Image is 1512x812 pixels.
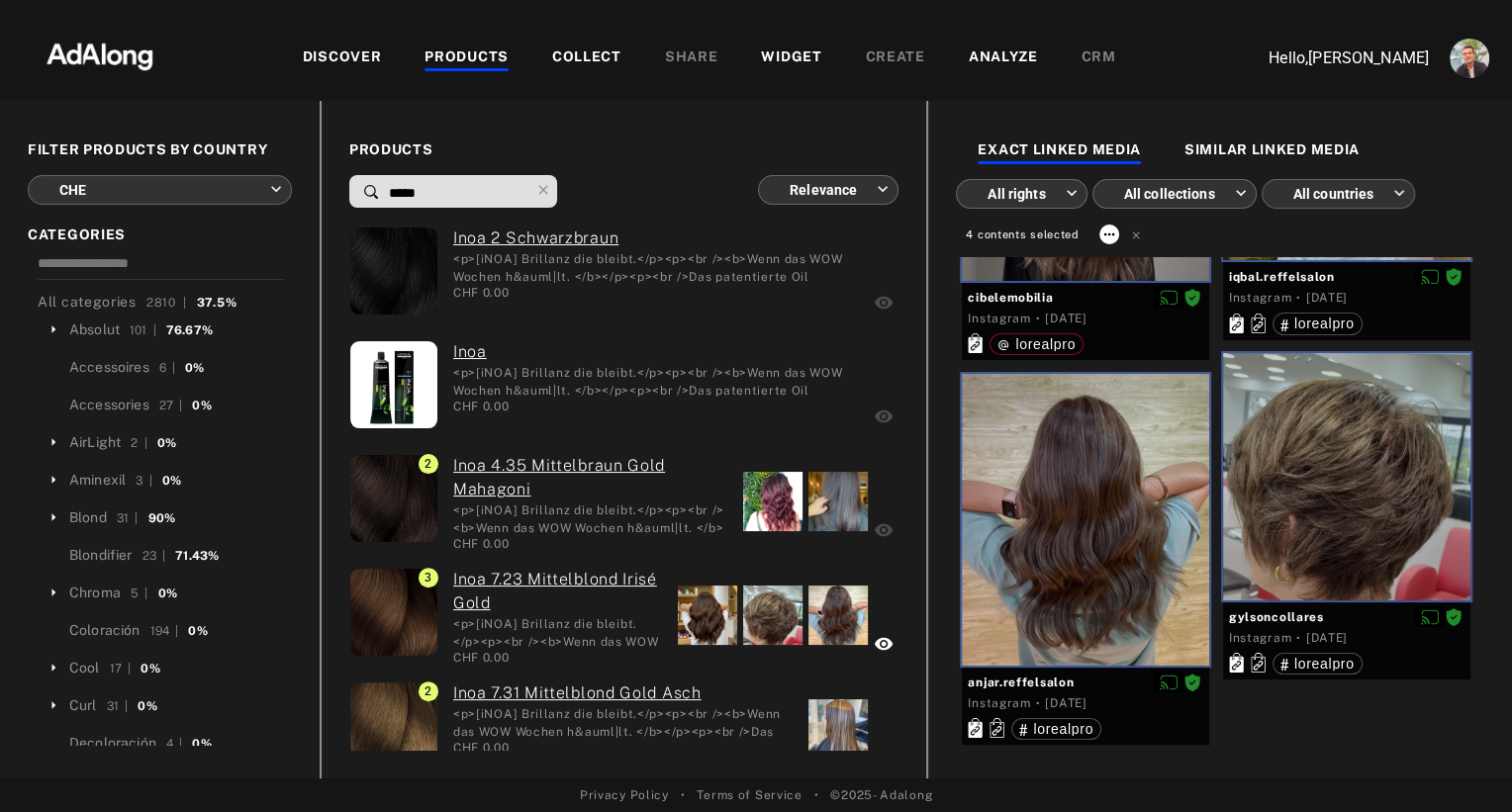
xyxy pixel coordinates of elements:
[158,585,177,602] div: 0%
[150,622,179,640] div: 194 |
[197,294,237,312] div: 37.5%
[136,472,152,490] div: 3 |
[1229,268,1465,286] span: iqbal.reffelsalon
[38,292,236,313] div: All categories
[419,454,438,474] span: 2
[1110,167,1247,220] div: All collections
[968,694,1030,712] div: Instagram
[1033,721,1093,737] span: lorealpro
[1154,287,1183,308] button: Disable diffusion on this media
[997,337,1076,351] div: lorealpro
[453,568,663,615] a: (ada-lorealpro-2706) Inoa 7.23 Mittelblond Irisé Gold: <p>[iNOA] Brillanz die bleibt.</p><p><br /...
[130,321,156,339] div: 101 |
[1294,656,1355,672] span: lorealpro
[453,681,794,705] a: (ada-lorealpro-1019) Inoa 7.31 Mittelblond Gold Asch: <p>[iNOA] Brillanz die bleibt.</p><p><br />...
[1231,46,1429,70] p: Hello, [PERSON_NAME]
[697,786,802,804] a: Terms of Service
[814,786,819,804] span: •
[453,615,663,649] div: <p>[iNOA] Brillanz die bleibt.</p><p><br /><b>Wenn das WOW Wochen h&auml|lt. </b></p><p><br />Das...
[978,139,1141,163] div: EXACT LINKED MEDIA
[1015,336,1076,352] span: lorealpro
[830,786,932,804] span: © 2025 - Adalong
[141,660,159,677] div: 0%
[1082,46,1116,70] div: CRM
[681,786,686,804] span: •
[148,509,175,527] div: 90%
[990,718,1004,738] svg: Similar products linked
[1306,291,1348,305] time: 2024-05-16T06:11:16.000Z
[453,398,859,415] div: CHF 0.00
[776,163,889,216] div: Relevance
[1229,314,1244,333] svg: Exact products linked
[28,225,292,245] span: CATEGORIES
[1279,167,1406,220] div: All countries
[453,364,859,398] div: <p>[iNOA] Brillanz die bleibt.</p><p><br /><b>Wenn das WOW Wochen h&auml|lt. </b></p><p><br />Das...
[968,289,1203,307] span: cibelemobilia
[1229,653,1244,673] svg: Exact products linked
[350,682,437,769] img: 3474637128654_EN_1.jpg
[1045,312,1087,325] time: 2025-06-08T23:07:37.000Z
[192,735,211,753] div: 0%
[866,46,925,70] div: CREATE
[1296,630,1301,646] span: ·
[453,705,794,739] div: <p>[iNOA] Brillanz die bleibt.</p><p><br /><b>Wenn das WOW Wochen h&auml|lt. </b></p><p><br />Das...
[1280,657,1355,671] div: lorealpro
[1183,290,1201,304] span: Rights agreed
[453,535,728,553] div: CHF 0.00
[157,434,176,452] div: 0%
[69,545,133,566] div: Blondifier
[69,395,149,415] div: Accessories
[453,284,859,302] div: CHF 0.00
[1229,289,1291,307] div: Instagram
[1154,672,1183,692] button: Disable diffusion on this media
[69,357,149,378] div: Accessoires
[968,718,983,738] svg: Exact products linked
[159,359,176,377] div: 6 |
[1445,269,1463,283] span: Rights agreed
[303,46,382,70] div: DISCOVER
[350,341,437,428] img: 3474637128036_EN_2.jpg
[175,547,219,565] div: 71.43%
[969,46,1038,70] div: ANALYZE
[69,507,107,528] div: Blond
[453,454,728,501] a: (ada-lorealpro-3423) Inoa 4.35 Mittelbraun Gold Mahagoni: <p>[iNOA] Brillanz die bleibt.</p><p><b...
[350,455,437,542] img: 3474637129736_EN_1.jpg
[142,547,166,565] div: 23 |
[1184,139,1360,163] div: SIMILAR LINKED MEDIA
[1280,316,1355,330] div: lorealpro
[166,321,213,339] div: 76.67%
[1415,606,1445,627] button: Disable diffusion on this media
[665,46,718,70] div: SHARE
[13,25,187,84] img: 63233d7d88ed69de3c212112c67096b6.png
[968,674,1203,691] span: anjar.reffelsalon
[425,46,509,70] div: PRODUCTS
[69,658,100,678] div: Cool
[1296,290,1301,306] span: ·
[453,250,859,284] div: <p>[iNOA] Brillanz die bleibt.</p><p><br /><b>Wenn das WOW Wochen h&auml|lt. </b></p><p><br />Das...
[974,167,1077,220] div: All rights
[69,733,156,754] div: Decoloración
[552,46,621,70] div: COLLECT
[1251,653,1266,673] svg: Similar products linked
[419,681,438,701] span: 2
[968,310,1030,327] div: Instagram
[146,294,187,312] div: 2810 |
[1306,631,1348,645] time: 2023-11-23T02:24:09.000Z
[166,735,183,753] div: 4 |
[185,359,204,377] div: 0%
[131,434,147,452] div: 2 |
[580,786,669,804] a: Privacy Policy
[117,509,139,527] div: 31 |
[350,227,437,315] img: 3474637131616_EN_1.jpg
[1415,266,1445,287] button: Disable diffusion on this media
[138,697,156,715] div: 0%
[453,340,859,364] a: (ada-lorealpro-2399) Inoa: <p>[iNOA] Brillanz die bleibt.</p><p><br /><b>Wenn das WOW Wochen h&au...
[69,583,121,603] div: Chroma
[1229,629,1291,647] div: Instagram
[107,697,129,715] div: 31 |
[1413,717,1512,812] iframe: Chat Widget
[350,569,437,656] img: 3474637128067_EN_1.jpg
[1036,695,1041,711] span: ·
[69,432,121,453] div: AirLight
